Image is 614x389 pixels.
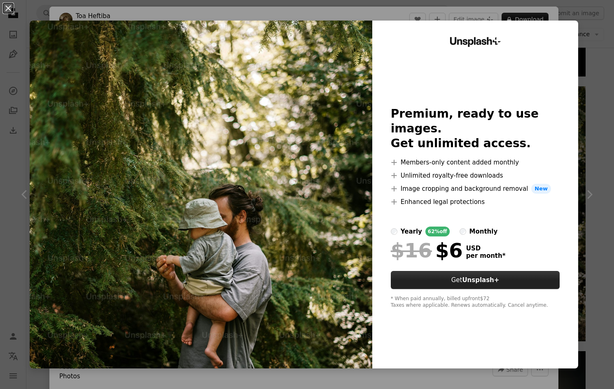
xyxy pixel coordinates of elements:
[391,240,432,261] span: $16
[391,184,560,194] li: Image cropping and background removal
[391,271,560,289] button: GetUnsplash+
[391,157,560,167] li: Members-only content added monthly
[469,227,498,236] div: monthly
[460,228,466,235] input: monthly
[425,227,450,236] div: 62% off
[401,227,422,236] div: yearly
[391,197,560,207] li: Enhanced legal protections
[466,252,506,259] span: per month *
[391,228,397,235] input: yearly62%off
[391,107,560,151] h2: Premium, ready to use images. Get unlimited access.
[531,184,551,194] span: New
[462,276,499,284] strong: Unsplash+
[391,171,560,181] li: Unlimited royalty-free downloads
[391,240,463,261] div: $6
[466,245,506,252] span: USD
[391,296,560,309] div: * When paid annually, billed upfront $72 Taxes where applicable. Renews automatically. Cancel any...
